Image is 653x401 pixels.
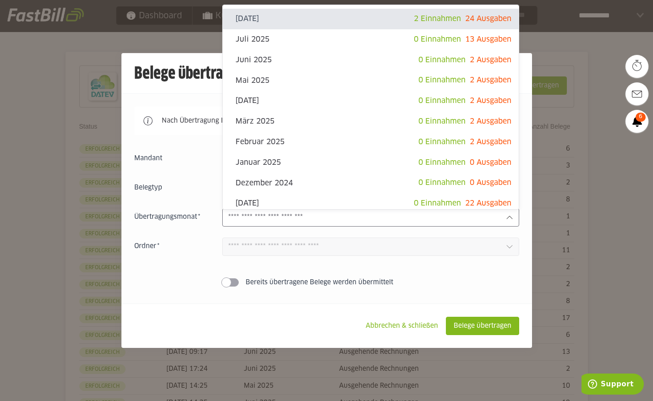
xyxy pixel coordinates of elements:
[223,9,519,29] sl-option: [DATE]
[418,179,466,186] span: 0 Einnahmen
[223,91,519,111] sl-option: [DATE]
[470,179,511,186] span: 0 Ausgaben
[223,132,519,152] sl-option: Februar 2025
[414,200,461,207] span: 0 Einnahmen
[470,76,511,84] span: 2 Ausgaben
[582,374,644,396] iframe: Öffnet ein Widget, in dem Sie weitere Informationen finden
[223,29,519,50] sl-option: Juli 2025
[446,317,519,335] sl-button: Belege übertragen
[414,15,461,22] span: 2 Einnahmen
[418,138,466,146] span: 0 Einnahmen
[223,152,519,173] sl-option: Januar 2025
[418,159,466,166] span: 0 Einnahmen
[418,97,466,104] span: 0 Einnahmen
[470,56,511,64] span: 2 Ausgaben
[418,56,466,64] span: 0 Einnahmen
[626,110,648,133] a: 6
[465,15,511,22] span: 24 Ausgaben
[223,50,519,70] sl-option: Juni 2025
[418,118,466,125] span: 0 Einnahmen
[470,118,511,125] span: 2 Ausgaben
[465,200,511,207] span: 22 Ausgaben
[636,113,646,122] span: 6
[134,278,519,287] sl-switch: Bereits übertragene Belege werden übermittelt
[358,317,446,335] sl-button: Abbrechen & schließen
[223,193,519,214] sl-option: [DATE]
[223,173,519,193] sl-option: Dezember 2024
[223,70,519,91] sl-option: Mai 2025
[465,36,511,43] span: 13 Ausgaben
[223,111,519,132] sl-option: März 2025
[470,159,511,166] span: 0 Ausgaben
[470,97,511,104] span: 2 Ausgaben
[418,76,466,84] span: 0 Einnahmen
[414,36,461,43] span: 0 Einnahmen
[470,138,511,146] span: 2 Ausgaben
